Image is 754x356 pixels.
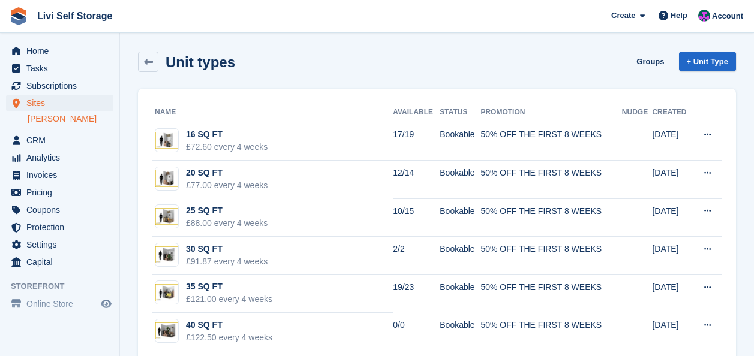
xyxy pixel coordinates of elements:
div: £77.00 every 4 weeks [186,179,268,192]
div: 16 SQ FT [186,128,268,141]
span: Pricing [26,184,98,201]
div: £121.00 every 4 weeks [186,293,272,306]
img: 20-sqft-unit.jpg [155,170,178,187]
a: Preview store [99,297,113,311]
img: 30-sqft-unit.jpg [155,246,178,264]
a: menu [6,295,113,312]
td: 12/14 [393,161,440,199]
td: [DATE] [652,198,692,237]
td: Bookable [440,313,480,351]
a: menu [6,60,113,77]
img: 15-sqft-unit.jpg [155,132,178,149]
a: menu [6,43,113,59]
th: Created [652,103,692,122]
span: Analytics [26,149,98,166]
img: 35-sqft-unit.jpg [155,284,178,301]
div: £88.00 every 4 weeks [186,217,268,230]
span: Invoices [26,167,98,183]
div: 40 SQ FT [186,319,272,331]
td: Bookable [440,122,480,161]
td: Bookable [440,237,480,275]
img: stora-icon-8386f47178a22dfd0bd8f6a31ec36ba5ce8667c1dd55bd0f319d3a0aa187defe.svg [10,7,28,25]
td: 17/19 [393,122,440,161]
th: Status [440,103,480,122]
img: 25-sqft-unit.jpg [155,208,178,225]
td: 50% OFF THE FIRST 8 WEEKS [480,161,621,199]
span: Subscriptions [26,77,98,94]
span: Home [26,43,98,59]
span: Capital [26,254,98,270]
a: + Unit Type [679,52,736,71]
span: Protection [26,219,98,236]
a: menu [6,236,113,253]
span: Settings [26,236,98,253]
a: menu [6,184,113,201]
th: Promotion [480,103,621,122]
a: menu [6,201,113,218]
td: 50% OFF THE FIRST 8 WEEKS [480,198,621,237]
div: 35 SQ FT [186,280,272,293]
td: 0/0 [393,313,440,351]
th: Name [152,103,393,122]
a: menu [6,254,113,270]
div: £122.50 every 4 weeks [186,331,272,344]
div: £91.87 every 4 weeks [186,255,268,268]
a: menu [6,95,113,111]
div: 30 SQ FT [186,243,268,255]
span: Storefront [11,280,119,292]
td: 10/15 [393,198,440,237]
div: 25 SQ FT [186,204,268,217]
td: [DATE] [652,122,692,161]
a: menu [6,167,113,183]
a: Groups [632,52,669,71]
th: Available [393,103,440,122]
th: Nudge [622,103,653,122]
span: Account [712,10,743,22]
td: Bookable [440,275,480,313]
td: [DATE] [652,313,692,351]
a: menu [6,149,113,166]
td: 50% OFF THE FIRST 8 WEEKS [480,122,621,161]
span: Sites [26,95,98,111]
a: menu [6,132,113,149]
div: 20 SQ FT [186,167,268,179]
td: Bookable [440,161,480,199]
span: Online Store [26,295,98,312]
td: [DATE] [652,237,692,275]
td: 19/23 [393,275,440,313]
a: menu [6,219,113,236]
a: [PERSON_NAME] [28,113,113,125]
span: Create [611,10,635,22]
span: Help [671,10,687,22]
td: 50% OFF THE FIRST 8 WEEKS [480,313,621,351]
a: menu [6,77,113,94]
img: 40-sqft-unit.jpg [155,322,178,340]
span: Coupons [26,201,98,218]
td: 2/2 [393,237,440,275]
td: 50% OFF THE FIRST 8 WEEKS [480,275,621,313]
td: [DATE] [652,161,692,199]
span: CRM [26,132,98,149]
td: [DATE] [652,275,692,313]
h2: Unit types [166,54,235,70]
div: £72.60 every 4 weeks [186,141,268,153]
a: Livi Self Storage [32,6,117,26]
span: Tasks [26,60,98,77]
td: Bookable [440,198,480,237]
img: Graham Cameron [698,10,710,22]
td: 50% OFF THE FIRST 8 WEEKS [480,237,621,275]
